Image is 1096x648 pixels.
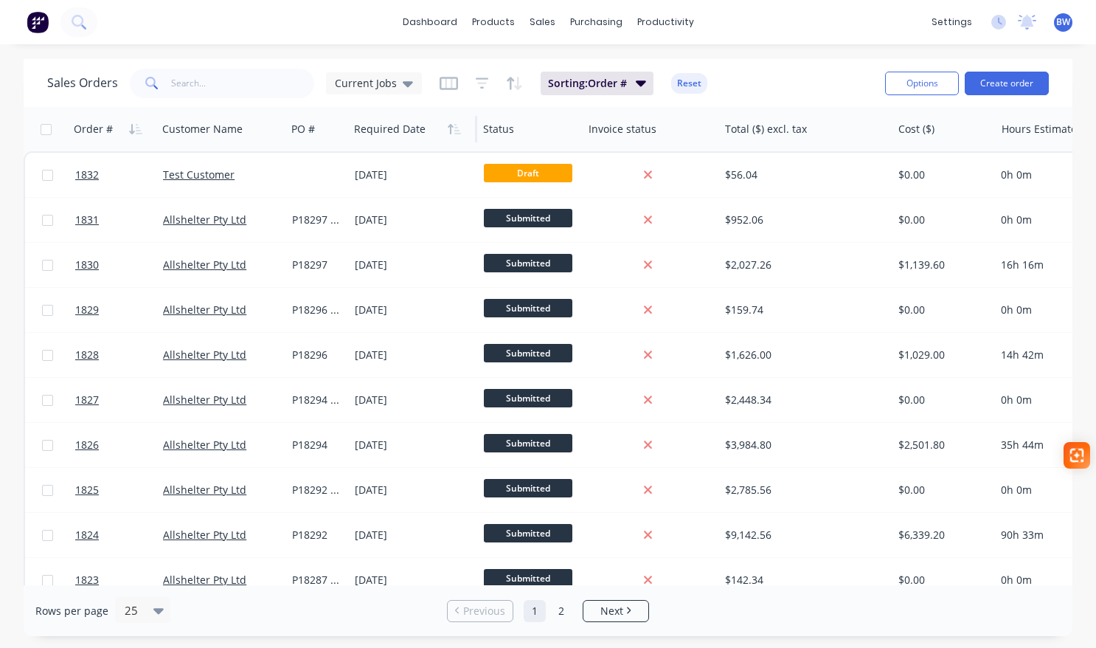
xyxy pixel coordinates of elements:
[163,258,246,272] a: Allshelter Pty Ltd
[171,69,315,98] input: Search...
[725,303,878,317] div: $159.74
[583,604,648,618] a: Next page
[483,122,514,137] div: Status
[885,72,959,95] button: Options
[484,299,572,317] span: Submitted
[355,393,472,407] div: [DATE]
[75,423,163,467] a: 1826
[589,122,656,137] div: Invoice status
[725,393,878,407] div: $2,448.34
[463,604,505,618] span: Previous
[163,573,246,587] a: Allshelter Pty Ltd
[898,483,985,497] div: $0.00
[75,438,99,452] span: 1826
[924,11,979,33] div: settings
[74,122,113,137] div: Order #
[163,213,246,227] a: Allshelter Pty Ltd
[75,468,163,512] a: 1825
[35,604,108,618] span: Rows per page
[725,168,878,182] div: $56.04
[335,75,397,91] span: Current Jobs
[484,344,572,362] span: Submitted
[725,528,878,542] div: $9,142.56
[355,573,472,587] div: [DATE]
[75,348,99,362] span: 1828
[75,213,99,227] span: 1831
[600,604,623,618] span: Next
[75,258,99,272] span: 1830
[725,573,878,587] div: $142.34
[75,168,99,182] span: 1832
[355,168,472,182] div: [DATE]
[163,168,235,182] a: Test Customer
[448,604,513,618] a: Previous page
[355,303,472,317] div: [DATE]
[292,348,341,362] div: P18296
[898,528,985,542] div: $6,339.20
[75,558,163,602] a: 1823
[355,528,472,542] div: [DATE]
[27,11,49,33] img: Factory
[898,213,985,227] div: $0.00
[898,438,985,452] div: $2,501.80
[355,213,472,227] div: [DATE]
[671,73,707,94] button: Reset
[1002,122,1083,137] div: Hours Estimated
[75,243,163,287] a: 1830
[524,600,546,622] a: Page 1 is your current page
[75,303,99,317] span: 1829
[725,213,878,227] div: $952.06
[898,303,985,317] div: $0.00
[484,389,572,407] span: Submitted
[163,528,246,542] a: Allshelter Pty Ltd
[163,438,246,452] a: Allshelter Pty Ltd
[550,600,572,622] a: Page 2
[725,438,878,452] div: $3,984.80
[898,168,985,182] div: $0.00
[292,258,341,272] div: P18297
[630,11,701,33] div: productivity
[75,333,163,377] a: 1828
[47,76,118,90] h1: Sales Orders
[355,258,472,272] div: [DATE]
[465,11,522,33] div: products
[75,513,163,557] a: 1824
[292,213,341,227] div: P18297 Plates
[75,483,99,497] span: 1825
[725,348,878,362] div: $1,626.00
[292,483,341,497] div: P18292 Plates
[548,76,627,91] span: Sorting: Order #
[898,122,934,137] div: Cost ($)
[725,483,878,497] div: $2,785.56
[725,122,807,137] div: Total ($) excl. tax
[898,258,985,272] div: $1,139.60
[75,378,163,422] a: 1827
[163,348,246,362] a: Allshelter Pty Ltd
[75,573,99,587] span: 1823
[163,303,246,317] a: Allshelter Pty Ltd
[355,348,472,362] div: [DATE]
[725,258,878,272] div: $2,027.26
[292,438,341,452] div: P18294
[75,528,99,542] span: 1824
[292,528,341,542] div: P18292
[484,569,572,587] span: Submitted
[292,393,341,407] div: P18294 Plates
[898,393,985,407] div: $0.00
[965,72,1049,95] button: Create order
[484,434,572,452] span: Submitted
[484,479,572,497] span: Submitted
[898,573,985,587] div: $0.00
[355,483,472,497] div: [DATE]
[563,11,630,33] div: purchasing
[484,209,572,227] span: Submitted
[162,122,243,137] div: Customer Name
[355,438,472,452] div: [DATE]
[163,393,246,407] a: Allshelter Pty Ltd
[163,483,246,497] a: Allshelter Pty Ltd
[75,198,163,242] a: 1831
[292,573,341,587] div: P18287 Plates
[541,72,653,95] button: Sorting:Order #
[441,600,655,622] ul: Pagination
[291,122,315,137] div: PO #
